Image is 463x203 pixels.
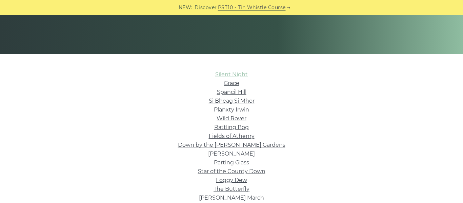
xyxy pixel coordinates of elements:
span: Discover [195,4,217,12]
a: [PERSON_NAME] March [199,195,264,201]
a: Parting Glass [214,159,249,166]
a: Wild Rover [217,115,246,122]
a: Planxty Irwin [214,106,249,113]
a: Down by the [PERSON_NAME] Gardens [178,142,285,148]
a: Foggy Dew [216,177,247,183]
a: Si­ Bheag Si­ Mhor [209,98,255,104]
a: [PERSON_NAME] [208,150,255,157]
a: Star of the County Down [198,168,265,175]
a: Fields of Athenry [209,133,255,139]
a: PST10 - Tin Whistle Course [218,4,286,12]
a: Grace [224,80,239,86]
a: Spancil Hill [217,89,246,95]
a: Silent Night [215,71,248,78]
a: Rattling Bog [214,124,249,130]
a: The Butterfly [214,186,249,192]
span: NEW: [179,4,193,12]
